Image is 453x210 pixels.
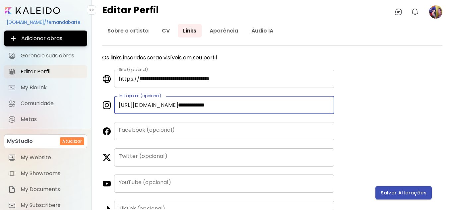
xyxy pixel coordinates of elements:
[102,154,111,162] img: twitter
[411,8,419,16] img: bellIcon
[8,115,16,123] img: Metas icon
[119,75,140,83] p: https://
[21,186,83,193] span: My Documents
[246,24,279,37] a: Áudio IA
[102,75,111,83] img: personalWebsite
[8,84,16,92] img: My BioLink icon
[21,202,83,209] span: My Subscribers
[119,101,178,109] p: [URL][DOMAIN_NAME]
[8,170,16,177] img: item
[8,100,16,107] img: Comunidade icon
[4,65,87,78] a: Editar Perfil iconEditar Perfil
[7,137,33,145] p: MyStudio
[89,7,94,13] img: collapse
[409,6,421,18] button: bellIcon
[4,151,87,164] a: itemMy Website
[102,5,159,19] h4: Editar Perfil
[21,52,83,59] span: Gerencie suas obras
[8,154,16,162] img: item
[102,24,154,37] a: Sobre o artista
[4,49,87,62] a: Gerencie suas obras iconGerencie suas obras
[204,24,243,37] a: Aparência
[8,185,16,193] img: item
[102,54,334,62] h5: Os links inseridos serão visíveis em seu perfil
[4,183,87,196] a: itemMy Documents
[395,8,403,16] img: chatIcon
[4,31,87,46] button: Adicionar obras
[4,97,87,110] a: Comunidade iconComunidade
[8,52,16,60] img: Gerencie suas obras icon
[375,186,432,199] button: Salvar Alterações
[8,68,16,76] img: Editar Perfil icon
[21,84,83,91] span: My BioLink
[102,180,111,188] img: youtube
[21,170,83,177] span: My Showrooms
[62,138,82,144] h6: Atualizar
[8,201,16,209] img: item
[102,127,111,135] img: facebook
[157,24,175,37] a: CV
[102,101,111,109] img: instagram
[381,189,426,196] span: Salvar Alterações
[4,17,87,28] div: [DOMAIN_NAME]/fernandabarte
[21,68,83,75] span: Editar Perfil
[9,35,82,42] span: Adicionar obras
[4,167,87,180] a: itemMy Showrooms
[178,24,202,37] a: Links
[4,81,87,94] a: completeMy BioLink iconMy BioLink
[4,113,87,126] a: completeMetas iconMetas
[21,116,83,123] span: Metas
[21,100,83,107] span: Comunidade
[21,154,83,161] span: My Website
